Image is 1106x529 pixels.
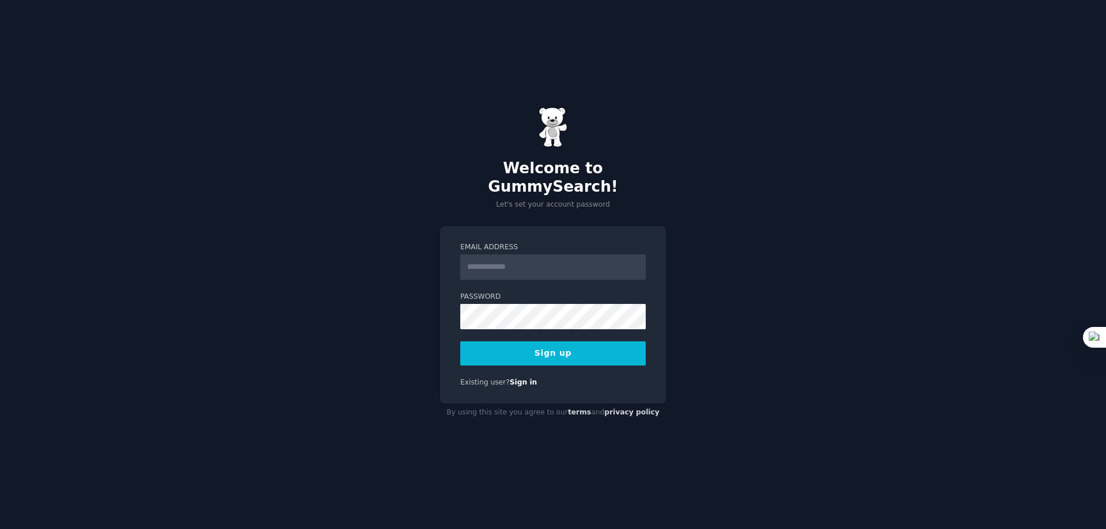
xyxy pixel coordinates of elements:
label: Password [460,292,646,302]
img: Gummy Bear [539,107,567,147]
a: Sign in [510,378,537,386]
div: By using this site you agree to our and [440,404,666,422]
h2: Welcome to GummySearch! [440,159,666,196]
span: Existing user? [460,378,510,386]
label: Email Address [460,242,646,253]
a: privacy policy [604,408,660,416]
p: Let's set your account password [440,200,666,210]
button: Sign up [460,341,646,366]
a: terms [568,408,591,416]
